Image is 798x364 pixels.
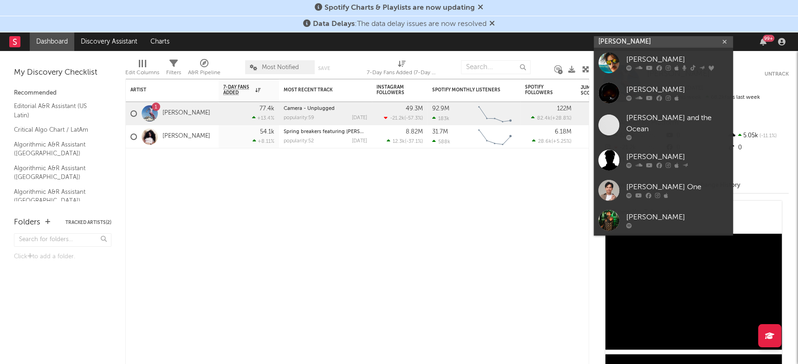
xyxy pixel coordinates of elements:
input: Search for folders... [14,233,111,247]
span: -21.2k [390,116,404,121]
div: 49.3M [406,106,423,112]
div: 99 + [763,35,774,42]
div: 77.4k [260,106,274,112]
div: 5.05k [727,130,789,142]
input: Search... [461,60,531,74]
div: A&R Pipeline [188,56,221,83]
div: 92.9M [432,106,449,112]
div: ( ) [384,115,423,121]
div: Recommended [14,88,111,99]
div: Spring breakers featuring kesha [284,129,367,134]
button: Tracked Artists(2) [65,220,111,225]
span: -57.3 % [406,116,422,121]
div: 8.82M [406,129,423,135]
div: 588k [432,139,450,145]
div: [PERSON_NAME] [626,54,728,65]
span: +5.25 % [553,139,570,144]
div: Folders [14,217,40,228]
span: 7-Day Fans Added [223,84,253,96]
div: ( ) [531,115,571,121]
button: Save [318,66,330,71]
span: Data Delays [313,20,355,28]
a: Algorithmic A&R Assistant ([GEOGRAPHIC_DATA]) [14,163,102,182]
div: A&R Pipeline [188,67,221,78]
a: Discovery Assistant [74,32,144,51]
div: 0 [727,142,789,154]
a: [PERSON_NAME] [594,145,733,175]
a: [PERSON_NAME] [594,205,733,236]
div: Camera - Unplugged [284,106,367,111]
div: Artist [130,87,200,93]
span: Most Notified [262,64,299,70]
input: Search for artists [594,36,733,48]
a: [PERSON_NAME] [162,109,210,117]
span: : The data delay issues are now resolved [313,20,487,28]
div: [PERSON_NAME] and the Ocean [626,113,728,135]
div: Edit Columns [125,56,159,83]
div: 72.9 [581,131,618,142]
a: Dashboard [30,32,74,51]
svg: Chart title [474,102,516,125]
div: +8.11 % [253,138,274,144]
div: [PERSON_NAME] [626,212,728,223]
a: Editorial A&R Assistant (US Latin) [14,101,102,120]
svg: Chart title [474,125,516,148]
div: Edit Columns [125,67,159,78]
div: [PERSON_NAME] [626,152,728,163]
button: 99+ [760,38,766,45]
span: 28.6k [538,139,551,144]
div: My Discovery Checklist [14,67,111,78]
a: Charts [144,32,176,51]
a: Algorithmic A&R Assistant ([GEOGRAPHIC_DATA]) [14,140,102,159]
span: 82.4k [537,116,551,121]
div: 31.7M [432,129,448,135]
div: [DATE] [352,139,367,144]
a: Camera - Unplugged [284,106,335,111]
span: -11.1 % [758,134,777,139]
div: 122M [557,106,571,112]
div: Spotify Followers [525,84,558,96]
div: Filters [166,67,181,78]
div: 54.1k [260,129,274,135]
span: Spotify Charts & Playlists are now updating [324,4,475,12]
span: Dismiss [478,4,483,12]
div: popularity: 52 [284,139,314,144]
div: 69.8 [581,108,618,119]
div: Instagram Followers [376,84,409,96]
span: -37.1 % [406,139,422,144]
a: [PERSON_NAME] [594,78,733,108]
div: [PERSON_NAME] [626,84,728,96]
div: [DATE] [352,115,367,121]
div: Click to add a folder. [14,251,111,262]
div: Filters [166,56,181,83]
div: 7-Day Fans Added (7-Day Fans Added) [367,56,436,83]
a: [PERSON_NAME] [594,48,733,78]
div: Most Recent Track [284,87,353,93]
div: 183k [432,115,449,121]
a: [PERSON_NAME] and the Ocean [594,108,733,145]
button: Untrack [765,70,789,79]
div: [PERSON_NAME] One [626,182,728,193]
a: Spring breakers featuring [PERSON_NAME] [284,129,387,134]
div: +13.4 % [252,115,274,121]
div: ( ) [532,138,571,144]
a: [PERSON_NAME] One [594,175,733,205]
span: 12.3k [393,139,405,144]
a: Critical Algo Chart / LatAm [14,125,102,135]
div: Jump Score [581,85,604,96]
div: ( ) [387,138,423,144]
span: Dismiss [489,20,495,28]
div: 7-Day Fans Added (7-Day Fans Added) [367,67,436,78]
span: +28.8 % [552,116,570,121]
div: Spotify Monthly Listeners [432,87,502,93]
a: Algorithmic A&R Assistant ([GEOGRAPHIC_DATA]) [14,187,102,206]
div: 6.18M [555,129,571,135]
div: popularity: 59 [284,115,314,121]
a: [PERSON_NAME] [162,133,210,140]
